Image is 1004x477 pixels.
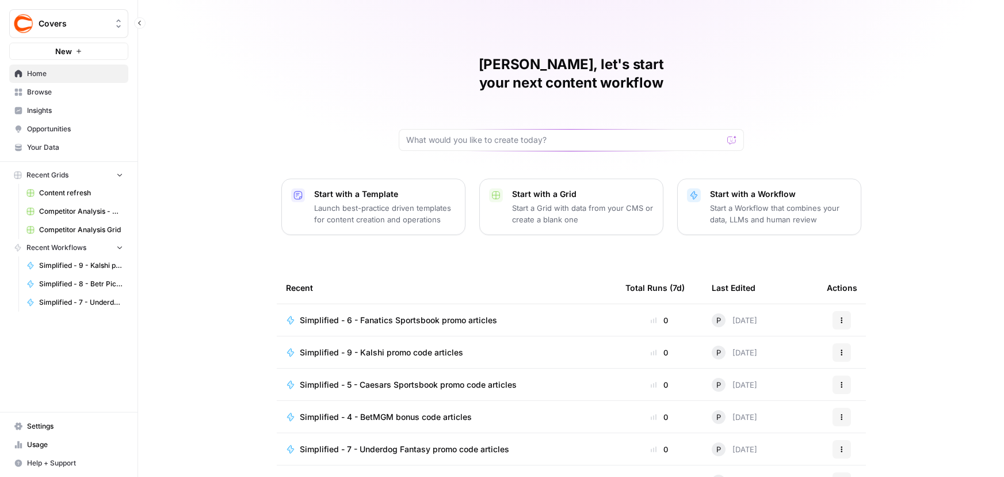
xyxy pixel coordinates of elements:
span: Browse [27,87,123,97]
button: Workspace: Covers [9,9,128,38]
a: Simplified - 8 - Betr Picks promo code articles [21,275,128,293]
div: 0 [625,379,693,391]
p: Launch best-practice driven templates for content creation and operations [314,202,456,225]
span: P [716,379,721,391]
span: Usage [27,440,123,450]
div: [DATE] [712,313,757,327]
a: Simplified - 5 - Caesars Sportsbook promo code articles [286,379,607,391]
a: Home [9,65,128,83]
a: Competitor Analysis - URL Specific Grid [21,202,128,221]
button: Recent Grids [9,166,128,184]
p: Start a Grid with data from your CMS or create a blank one [512,202,654,225]
div: 0 [625,315,693,326]
span: New [55,46,72,57]
div: [DATE] [712,346,757,359]
p: Start with a Template [314,188,456,200]
span: P [716,347,721,358]
a: Simplified - 7 - Underdog Fantasy promo code articles [286,444,607,455]
a: Simplified - 6 - Fanatics Sportsbook promo articles [286,315,607,326]
button: Start with a WorkflowStart a Workflow that combines your data, LLMs and human review [677,179,861,235]
button: Recent Workflows [9,239,128,256]
div: Recent [286,272,607,304]
a: Browse [9,83,128,101]
span: Simplified - 5 - Caesars Sportsbook promo code articles [300,379,517,391]
div: Total Runs (7d) [625,272,685,304]
a: Content refresh [21,184,128,202]
span: Content refresh [39,188,123,198]
span: Recent Workflows [26,243,86,253]
span: Settings [27,421,123,431]
span: Simplified - 9 - Kalshi promo code articles [300,347,463,358]
p: Start with a Workflow [710,188,852,200]
p: Start a Workflow that combines your data, LLMs and human review [710,202,852,225]
a: Simplified - 7 - Underdog Fantasy promo code articles [21,293,128,312]
span: Simplified - 6 - Fanatics Sportsbook promo articles [300,315,497,326]
span: Competitor Analysis - URL Specific Grid [39,206,123,217]
input: What would you like to create today? [406,134,723,146]
span: Simplified - 8 - Betr Picks promo code articles [39,279,123,289]
span: Your Data [27,142,123,153]
span: Opportunities [27,124,123,134]
span: Simplified - 4 - BetMGM bonus code articles [300,411,472,423]
span: Help + Support [27,458,123,468]
a: Simplified - 9 - Kalshi promo code articles [286,347,607,358]
a: Settings [9,417,128,436]
div: [DATE] [712,410,757,424]
span: Covers [39,18,108,29]
span: Simplified - 9 - Kalshi promo code articles [39,260,123,271]
div: Last Edited [712,272,755,304]
img: Covers Logo [13,13,34,34]
span: Simplified - 7 - Underdog Fantasy promo code articles [39,297,123,308]
p: Start with a Grid [512,188,654,200]
span: Recent Grids [26,170,68,180]
div: 0 [625,444,693,455]
span: P [716,315,721,326]
div: [DATE] [712,378,757,392]
div: 0 [625,347,693,358]
div: 0 [625,411,693,423]
a: Your Data [9,138,128,157]
span: Home [27,69,123,79]
a: Usage [9,436,128,454]
div: [DATE] [712,442,757,456]
span: Simplified - 7 - Underdog Fantasy promo code articles [300,444,509,455]
a: Simplified - 9 - Kalshi promo code articles [21,256,128,275]
div: Actions [827,272,857,304]
button: New [9,43,128,60]
span: Competitor Analysis Grid [39,225,123,235]
span: P [716,444,721,455]
span: P [716,411,721,423]
a: Insights [9,101,128,120]
button: Start with a GridStart a Grid with data from your CMS or create a blank one [479,179,663,235]
a: Opportunities [9,120,128,138]
a: Competitor Analysis Grid [21,221,128,239]
button: Start with a TemplateLaunch best-practice driven templates for content creation and operations [281,179,465,235]
button: Help + Support [9,454,128,472]
a: Simplified - 4 - BetMGM bonus code articles [286,411,607,423]
span: Insights [27,105,123,116]
h1: [PERSON_NAME], let's start your next content workflow [399,55,744,92]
